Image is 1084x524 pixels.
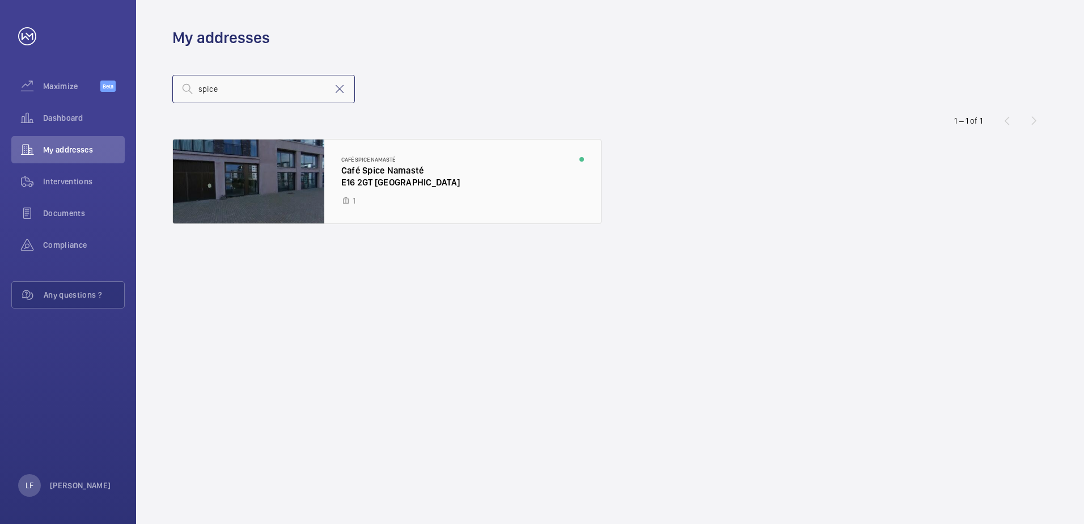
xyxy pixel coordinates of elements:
[44,289,124,301] span: Any questions ?
[100,81,116,92] span: Beta
[43,176,125,187] span: Interventions
[43,239,125,251] span: Compliance
[50,480,111,491] p: [PERSON_NAME]
[43,144,125,155] span: My addresses
[954,115,983,126] div: 1 – 1 of 1
[26,480,33,491] p: LF
[172,75,355,103] input: Search by address
[43,208,125,219] span: Documents
[43,81,100,92] span: Maximize
[172,27,270,48] h1: My addresses
[43,112,125,124] span: Dashboard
